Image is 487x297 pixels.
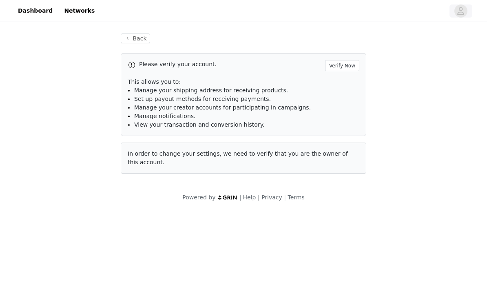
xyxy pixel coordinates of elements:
a: Networks [59,2,100,20]
button: Back [121,33,150,43]
a: Dashboard [13,2,58,20]
div: avatar [457,4,465,18]
a: Help [243,194,256,201]
span: Manage your shipping address for receiving products. [134,87,288,94]
span: View your transaction and conversion history. [134,121,264,128]
span: | [284,194,286,201]
img: logo [217,195,238,200]
span: | [239,194,241,201]
span: Powered by [182,194,215,201]
span: In order to change your settings, we need to verify that you are the owner of this account. [128,150,348,165]
span: Set up payout methods for receiving payments. [134,96,271,102]
a: Terms [288,194,304,201]
span: | [258,194,260,201]
p: Please verify your account. [139,60,322,69]
p: This allows you to: [128,78,359,86]
a: Privacy [261,194,282,201]
button: Verify Now [325,60,359,71]
span: Manage notifications. [134,113,196,119]
span: Manage your creator accounts for participating in campaigns. [134,104,311,111]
